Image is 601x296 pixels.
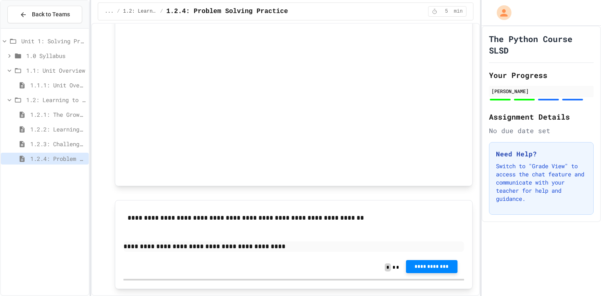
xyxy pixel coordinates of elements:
span: 1.2: Learning to Solve Hard Problems [26,96,85,104]
span: Back to Teams [32,10,70,19]
span: 1.0 Syllabus [26,51,85,60]
h2: Assignment Details [489,111,594,122]
span: 1.2: Learning to Solve Hard Problems [123,8,157,15]
h1: The Python Course SLSD [489,33,594,56]
span: 1.2.1: The Growth Mindset [30,110,85,119]
div: No due date set [489,126,594,136]
span: / [160,8,163,15]
div: [PERSON_NAME] [491,87,591,95]
span: / [117,8,120,15]
span: 1.2.4: Problem Solving Practice [166,7,288,16]
span: 1.1: Unit Overview [26,66,85,75]
h3: Need Help? [496,149,587,159]
div: My Account [488,3,514,22]
span: min [454,8,463,15]
span: ... [105,8,114,15]
p: Switch to "Grade View" to access the chat feature and communicate with your teacher for help and ... [496,162,587,203]
h2: Your Progress [489,69,594,81]
span: 1.2.2: Learning to Solve Hard Problems [30,125,85,134]
button: Back to Teams [7,6,82,23]
span: 1.1.1: Unit Overview [30,81,85,89]
span: Unit 1: Solving Problems in Computer Science [21,37,85,45]
span: 1.2.4: Problem Solving Practice [30,154,85,163]
span: 5 [440,8,453,15]
span: 1.2.3: Challenge Problem - The Bridge [30,140,85,148]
